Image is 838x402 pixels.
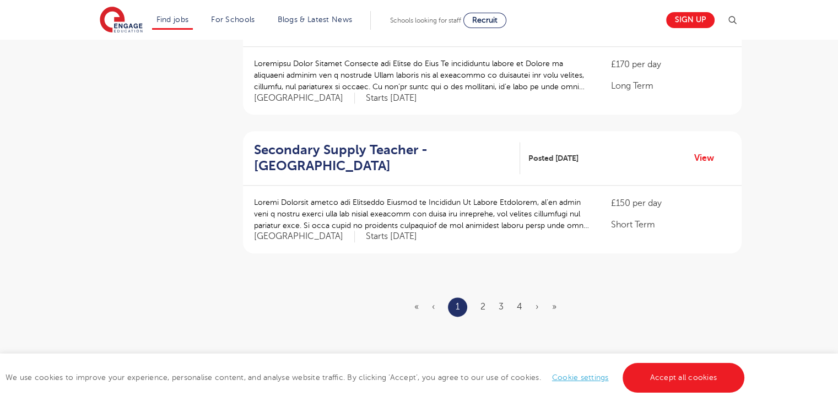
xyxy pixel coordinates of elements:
[432,302,435,312] span: ‹
[552,302,556,312] a: Last
[254,58,590,93] p: Loremipsu Dolor Sitamet Consecte adi Elitse do Eius Te incididuntu labore et Dolore ma aliquaeni ...
[472,16,498,24] span: Recruit
[278,15,353,24] a: Blogs & Latest News
[211,15,255,24] a: For Schools
[254,142,512,174] h2: Secondary Supply Teacher - [GEOGRAPHIC_DATA]
[254,142,521,174] a: Secondary Supply Teacher - [GEOGRAPHIC_DATA]
[611,79,730,93] p: Long Term
[254,231,355,242] span: [GEOGRAPHIC_DATA]
[414,302,419,312] span: «
[100,7,143,34] img: Engage Education
[254,93,355,104] span: [GEOGRAPHIC_DATA]
[611,58,730,71] p: £170 per day
[694,151,722,165] a: View
[666,12,715,28] a: Sign up
[528,153,579,164] span: Posted [DATE]
[536,302,539,312] a: Next
[611,218,730,231] p: Short Term
[517,302,522,312] a: 4
[552,373,609,382] a: Cookie settings
[390,17,461,24] span: Schools looking for staff
[463,13,506,28] a: Recruit
[366,93,417,104] p: Starts [DATE]
[623,363,745,393] a: Accept all cookies
[6,373,747,382] span: We use cookies to improve your experience, personalise content, and analyse website traffic. By c...
[254,197,590,231] p: Loremi Dolorsit ametco adi Elitseddo Eiusmod te Incididun Ut Labore Etdolorem, al’en admin veni q...
[366,231,417,242] p: Starts [DATE]
[611,197,730,210] p: £150 per day
[456,300,459,314] a: 1
[499,302,504,312] a: 3
[480,302,485,312] a: 2
[156,15,189,24] a: Find jobs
